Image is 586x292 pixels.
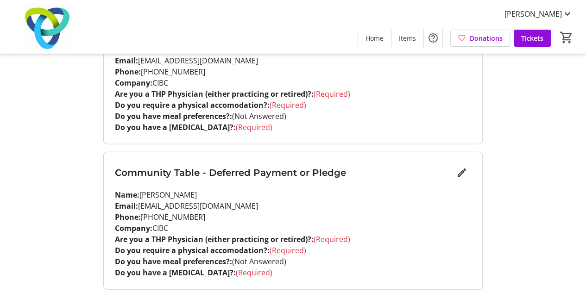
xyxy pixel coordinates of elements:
[115,166,453,180] h3: Community Table - Deferred Payment or Pledge
[115,89,314,99] strong: Are you a THP Physician (either practicing or retired)?:
[424,29,442,47] button: Help
[453,163,471,182] button: Edit
[365,33,384,43] span: Home
[399,33,416,43] span: Items
[115,100,270,110] strong: Do you require a physical accomodation?:
[115,223,471,234] p: CIBC
[115,56,138,66] strong: Email:
[115,66,471,77] p: [PHONE_NUMBER]
[115,234,314,244] strong: Are you a THP Physician (either practicing or retired)?:
[6,4,88,50] img: Trillium Health Partners Foundation's Logo
[115,200,471,211] p: [EMAIL_ADDRESS][DOMAIN_NAME]
[450,30,510,47] a: Donations
[115,245,270,255] strong: Do you require a physical accomodation?:
[115,211,471,223] p: [PHONE_NUMBER]
[115,122,236,132] strong: Do you have a [MEDICAL_DATA]?:
[115,55,471,66] p: [EMAIL_ADDRESS][DOMAIN_NAME]
[470,33,503,43] span: Donations
[504,8,562,19] span: [PERSON_NAME]
[115,78,152,88] strong: Company:
[270,100,306,110] span: (Required)
[115,212,141,222] strong: Phone:
[115,190,139,200] strong: Name:
[115,267,236,278] strong: Do you have a [MEDICAL_DATA]?:
[232,256,286,267] span: (Not Answered)
[236,267,272,278] span: (Required)
[314,234,350,244] span: (Required)
[115,77,471,88] p: CIBC
[358,30,391,47] a: Home
[497,6,580,21] button: [PERSON_NAME]
[314,89,350,99] span: (Required)
[514,30,551,47] a: Tickets
[521,33,543,43] span: Tickets
[115,67,141,77] strong: Phone:
[115,189,471,200] p: [PERSON_NAME]
[232,111,286,121] span: (Not Answered)
[558,29,575,46] button: Cart
[236,122,272,132] span: (Required)
[391,30,423,47] a: Items
[115,256,232,267] strong: Do you have meal preferences?:
[270,245,306,255] span: (Required)
[115,111,232,121] strong: Do you have meal preferences?:
[115,223,152,233] strong: Company:
[115,201,138,211] strong: Email:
